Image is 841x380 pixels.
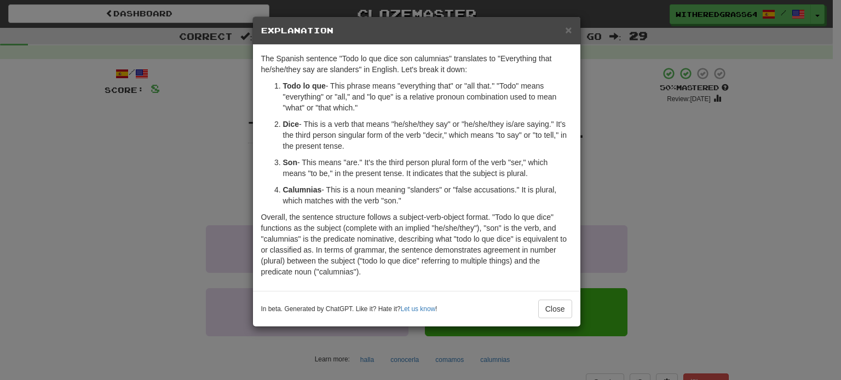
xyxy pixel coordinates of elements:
small: In beta. Generated by ChatGPT. Like it? Hate it? ! [261,305,437,314]
p: Overall, the sentence structure follows a subject-verb-object format. "Todo lo que dice" function... [261,212,572,277]
button: Close [565,24,572,36]
h5: Explanation [261,25,572,36]
a: Let us know [401,305,435,313]
strong: Todo lo que [283,81,326,90]
strong: Dice [283,120,299,128]
button: Close [538,300,572,318]
p: - This is a verb that means "he/she/they say" or "he/she/they is/are saying." It's the third pers... [283,119,572,151]
strong: Son [283,158,297,167]
strong: Calumnias [283,185,322,194]
span: × [565,24,572,36]
p: - This phrase means "everything that" or "all that." "Todo" means "everything" or "all," and "lo ... [283,80,572,113]
p: - This means "are." It's the third person plural form of the verb "ser," which means "to be," in ... [283,157,572,179]
p: - This is a noun meaning "slanders" or "false accusations." It is plural, which matches with the ... [283,184,572,206]
p: The Spanish sentence "Todo lo que dice son calumnias" translates to "Everything that he/she/they ... [261,53,572,75]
